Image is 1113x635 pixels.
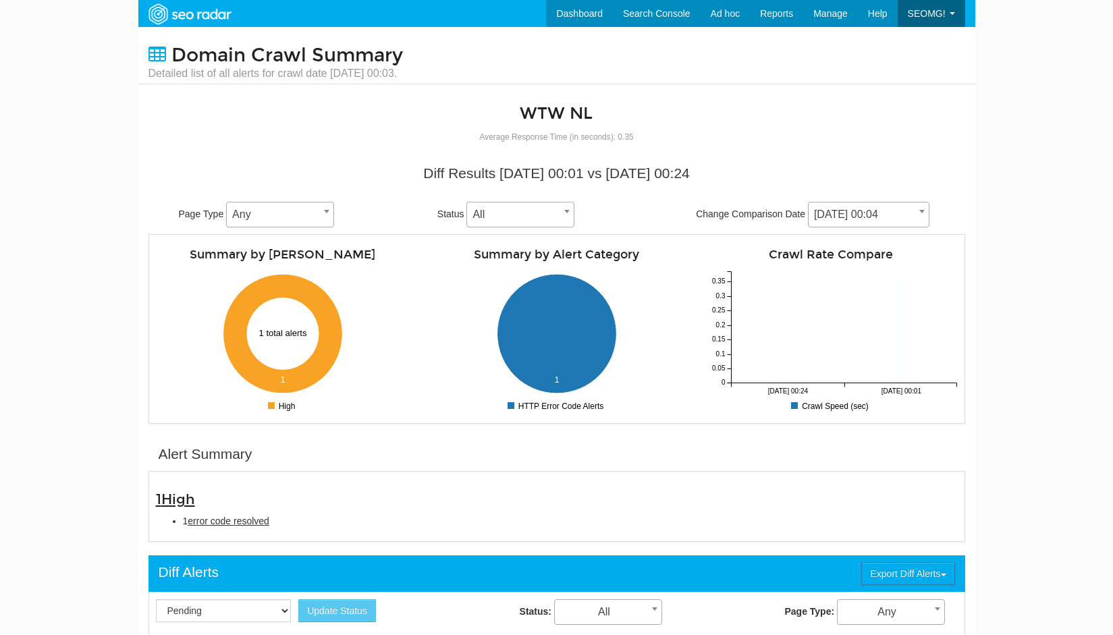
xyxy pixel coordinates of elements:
span: Any [838,603,944,622]
span: All [466,202,574,227]
span: Domain Crawl Summary [171,44,403,67]
span: SEOMG! [908,8,946,19]
span: Status [437,209,464,219]
tspan: 0.25 [712,307,726,314]
span: Page Type [179,209,224,219]
strong: Page Type: [784,606,834,617]
span: Ad hoc [711,8,740,19]
span: All [467,205,574,224]
h4: Summary by [PERSON_NAME] [156,248,410,261]
div: Diff Alerts [159,562,219,582]
tspan: 0.1 [715,351,725,358]
tspan: 0.05 [712,365,726,372]
tspan: [DATE] 00:24 [767,388,808,395]
span: error code resolved [188,516,269,526]
span: Help [868,8,888,19]
text: 1 total alerts [259,328,307,338]
span: Any [227,205,333,224]
span: Change Comparison Date [696,209,805,219]
h4: Summary by Alert Category [430,248,684,261]
span: 1 [156,491,195,508]
small: Detailed list of all alerts for crawl date [DATE] 00:03. [148,66,403,81]
div: Alert Summary [159,444,252,464]
button: Update Status [298,599,376,622]
img: SEORadar [143,2,236,26]
span: 10/06/2025 00:04 [809,205,929,224]
span: Any [837,599,945,625]
span: All [554,599,662,625]
tspan: 0 [721,379,725,387]
tspan: [DATE] 00:01 [881,388,921,395]
span: All [555,603,661,622]
button: Export Diff Alerts [861,562,954,585]
div: Diff Results [DATE] 00:01 vs [DATE] 00:24 [159,163,955,184]
li: 1 [183,514,958,528]
span: Manage [813,8,848,19]
span: Reports [760,8,793,19]
tspan: 0.15 [712,336,726,343]
span: High [161,491,195,508]
tspan: 0.2 [715,322,725,329]
a: WTW NL [520,103,593,123]
strong: Status: [520,606,551,617]
small: Average Response Time (in seconds): 0.35 [480,132,634,142]
span: 10/06/2025 00:04 [808,202,929,227]
span: Any [226,202,334,227]
tspan: 0.3 [715,293,725,300]
tspan: 0.35 [712,278,726,285]
h4: Crawl Rate Compare [704,248,958,261]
